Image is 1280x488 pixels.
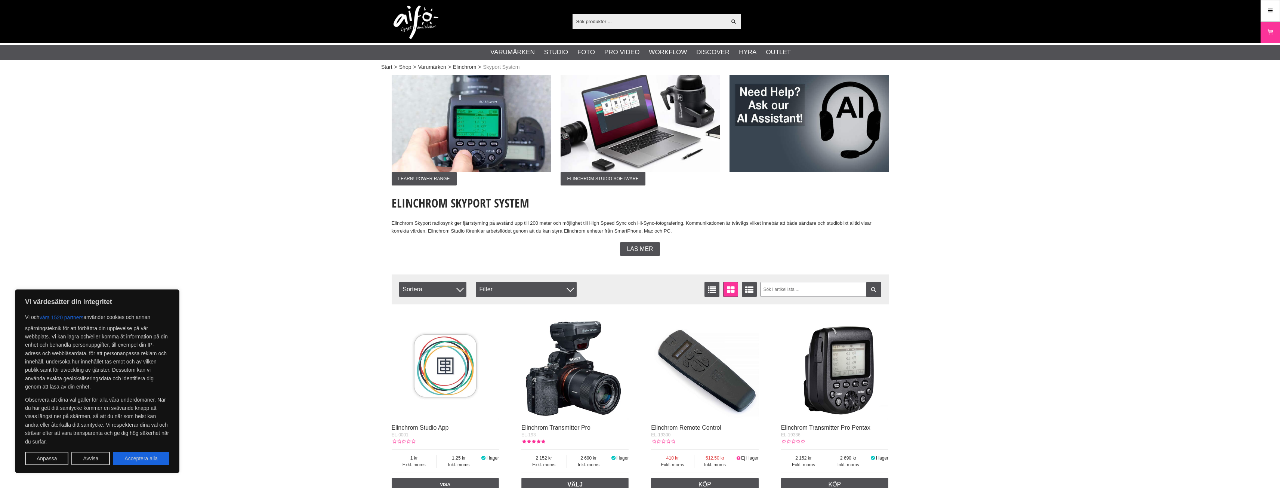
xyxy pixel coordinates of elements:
[476,282,577,297] div: Filter
[561,75,720,185] a: Annons:002 ban-elin-Skyport-003.jpgElinchrom Studio Software
[826,455,870,461] span: 2 690
[392,455,437,461] span: 1
[437,461,481,468] span: Inkl. moms
[761,282,881,297] input: Sök i artikellista ...
[392,438,416,445] div: Kundbetyg: 0
[781,438,805,445] div: Kundbetyg: 0
[651,424,721,431] a: Elinchrom Remote Control
[826,461,870,468] span: Inkl. moms
[113,452,169,465] button: Acceptera alla
[392,75,551,172] img: Annons:001 ban-elin-Skyport-005.jpg
[25,311,169,391] p: Vi och använder cookies och annan spårningsteknik för att förbättra din upplevelse på vår webbpla...
[453,63,476,71] a: Elinchrom
[651,438,675,445] div: Kundbetyg: 0
[521,455,567,461] span: 2 152
[394,63,397,71] span: >
[437,455,481,461] span: 1.25
[399,63,411,71] a: Shop
[392,424,449,431] a: Elinchrom Studio App
[487,455,499,461] span: I lager
[739,47,756,57] a: Hyra
[616,455,629,461] span: I lager
[392,220,889,235] p: Elinchrom Skyport radiosynk ger fjärrstyrning på avstånd upp till 200 meter och möjlighet till Hi...
[577,47,595,57] a: Foto
[870,455,876,461] i: I lager
[735,455,741,461] i: Ej i lager
[781,424,870,431] a: Elinchrom Transmitter Pro Pentax
[448,63,451,71] span: >
[481,455,487,461] i: I lager
[40,311,84,324] button: våra 1520 partners
[567,461,611,468] span: Inkl. moms
[521,312,629,420] img: Elinchrom Transmitter Pro
[866,282,881,297] a: Filtrera
[392,432,408,438] span: EL-0001
[651,455,694,461] span: 410
[781,455,826,461] span: 2 152
[483,63,520,71] span: Skyport System
[521,438,545,445] div: Kundbetyg: 5.00
[521,461,567,468] span: Exkl. moms
[392,312,499,420] img: Elinchrom Studio App
[604,47,639,57] a: Pro Video
[573,16,727,27] input: Sök produkter ...
[781,312,889,420] img: Elinchrom Transmitter Pro Pentax
[651,312,759,420] img: Elinchrom Remote Control
[25,452,68,465] button: Anpassa
[649,47,687,57] a: Workflow
[627,246,653,252] span: Läs mer
[490,47,535,57] a: Varumärken
[766,47,791,57] a: Outlet
[876,455,888,461] span: I lager
[610,455,616,461] i: I lager
[15,289,179,473] div: Vi värdesätter din integritet
[478,63,481,71] span: >
[418,63,446,71] a: Varumärken
[561,75,720,172] img: Annons:002 ban-elin-Skyport-003.jpg
[521,432,536,438] span: EL-193
[521,424,590,431] a: Elinchrom Transmitter Pro
[694,461,736,468] span: Inkl. moms
[651,461,694,468] span: Exkl. moms
[704,282,719,297] a: Listvisning
[392,195,889,211] h1: Elinchrom Skyport System
[651,432,670,438] span: EL-19300
[781,432,801,438] span: EL-19336
[561,172,646,185] span: Elinchrom Studio Software
[25,297,169,306] p: Vi värdesätter din integritet
[544,47,568,57] a: Studio
[742,282,757,297] a: Utökad listvisning
[723,282,738,297] a: Fönstervisning
[413,63,416,71] span: >
[71,452,110,465] button: Avvisa
[392,172,457,185] span: Learn! Power Range
[394,6,438,39] img: logo.png
[741,455,759,461] span: Ej i lager
[25,396,169,446] p: Observera att dina val gäller för alla våra underdomäner. När du har gett ditt samtycke kommer en...
[392,75,551,185] a: Annons:001 ban-elin-Skyport-005.jpgLearn! Power Range
[399,282,466,297] span: Sortera
[696,47,730,57] a: Discover
[392,461,437,468] span: Exkl. moms
[781,461,826,468] span: Exkl. moms
[730,75,889,172] img: Annons:009 ban-elin-AIelin-eng.jpg
[694,455,736,461] span: 512.50
[381,63,392,71] a: Start
[567,455,611,461] span: 2 690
